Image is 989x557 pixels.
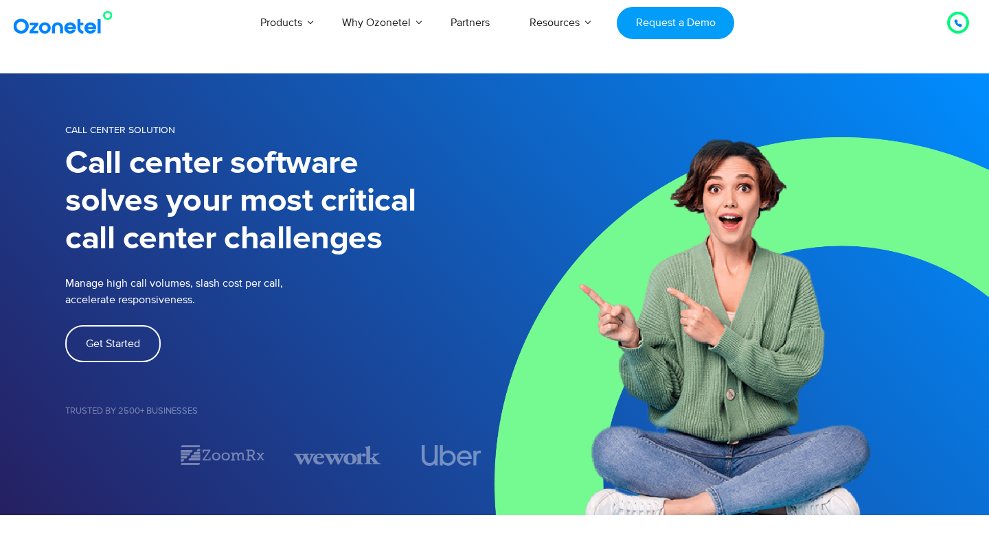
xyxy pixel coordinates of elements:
[421,445,481,466] img: uber
[65,124,175,136] span: Call Center Solution
[86,338,140,349] span: Get Started
[65,325,161,362] a: Get Started
[179,443,266,467] div: 2 / 7
[294,443,380,467] div: 3 / 7
[179,443,266,467] img: zoomrx
[617,7,734,39] a: Request a Demo
[65,447,152,464] div: 1 / 7
[408,445,494,466] div: 4 / 7
[294,443,380,467] img: wework
[65,275,374,308] p: Manage high call volumes, slash cost per call, accelerate responsiveness.
[65,407,494,416] h5: Trusted by 2500+ Businesses
[65,145,494,258] h1: Call center software solves your most critical call center challenges
[65,443,494,467] div: Image Carousel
